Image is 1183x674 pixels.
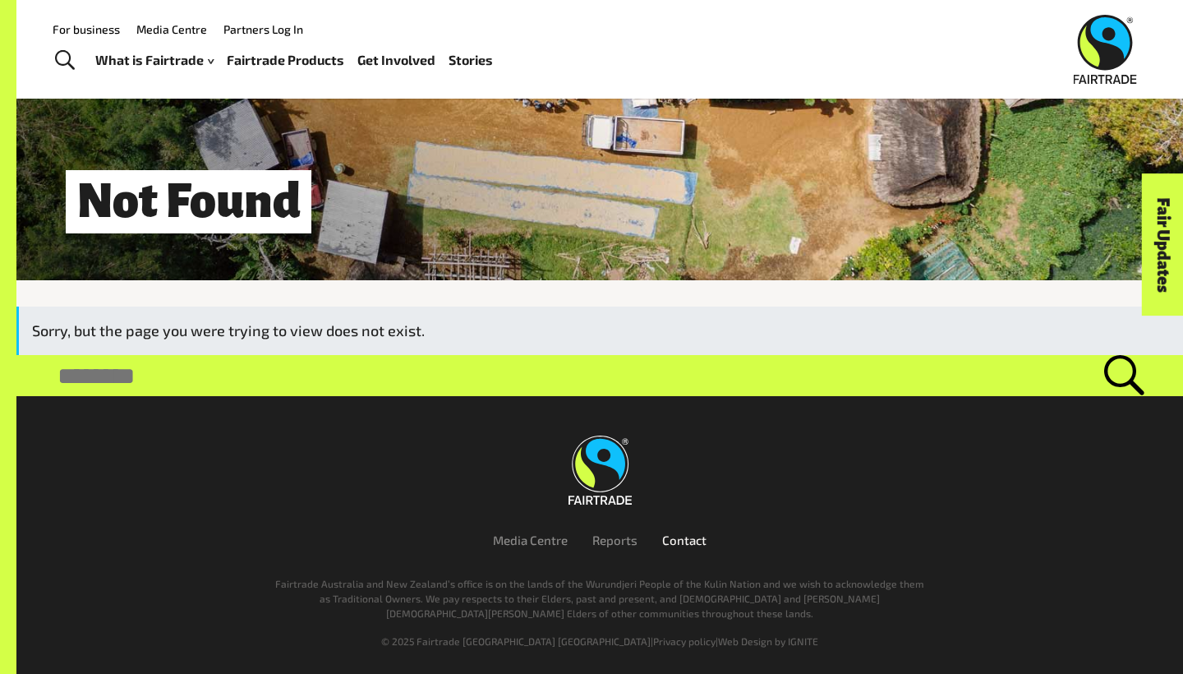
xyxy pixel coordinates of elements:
[44,40,85,81] a: Toggle Search
[66,170,311,233] h1: Not Found
[493,533,568,547] a: Media Centre
[16,307,1183,355] div: Sorry, but the page you were trying to view does not exist.
[223,22,303,36] a: Partners Log In
[568,436,632,505] img: Fairtrade Australia New Zealand logo
[449,48,493,72] a: Stories
[95,48,214,72] a: What is Fairtrade
[592,533,638,547] a: Reports
[53,22,120,36] a: For business
[653,635,716,647] a: Privacy policy
[105,634,1094,649] div: | |
[662,533,707,547] a: Contact
[718,635,818,647] a: Web Design by IGNITE
[1074,15,1137,84] img: Fairtrade Australia New Zealand logo
[381,635,651,647] span: © 2025 Fairtrade [GEOGRAPHIC_DATA] [GEOGRAPHIC_DATA]
[273,576,927,621] p: Fairtrade Australia and New Zealand’s office is on the lands of the Wurundjeri People of the Kuli...
[227,48,344,72] a: Fairtrade Products
[357,48,435,72] a: Get Involved
[136,22,207,36] a: Media Centre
